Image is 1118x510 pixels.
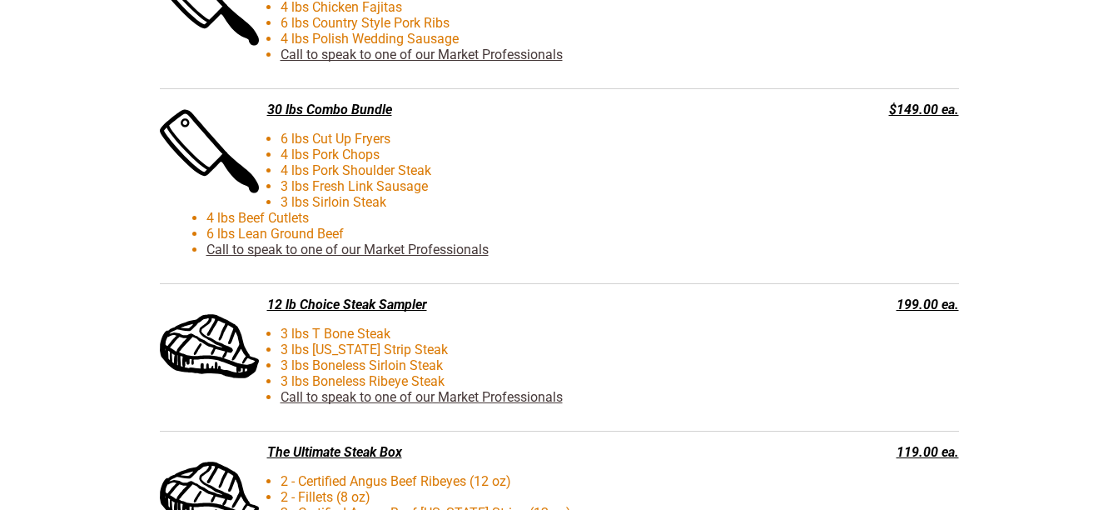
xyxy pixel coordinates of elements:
li: 4 lbs Pork Shoulder Steak [206,162,804,178]
li: 6 lbs Lean Ground Beef [206,226,804,242]
li: 3 lbs Boneless Sirloin Steak [206,357,804,373]
li: 4 lbs Beef Cutlets [206,210,804,226]
a: Call to speak to one of our Market Professionals [281,389,563,405]
div: 30 lbs Combo Bundle [160,102,791,117]
li: 3 lbs [US_STATE] Strip Steak [206,342,804,357]
div: The Ultimate Steak Box [160,444,791,460]
li: 3 lbs T Bone Steak [206,326,804,342]
div: 12 lb Choice Steak Sampler [160,297,791,312]
li: 4 lbs Polish Wedding Sausage [206,31,804,47]
li: 6 lbs Country Style Pork Ribs [206,15,804,31]
li: 2 - Certified Angus Beef Ribeyes (12 oz) [206,473,804,489]
div: 119.00 ea. [799,444,959,460]
li: 3 lbs Sirloin Steak [206,194,804,210]
div: 199.00 ea. [799,297,959,312]
div: $149.00 ea. [799,102,959,117]
a: Call to speak to one of our Market Professionals [281,47,563,62]
li: 6 lbs Cut Up Fryers [206,131,804,147]
li: 3 lbs Fresh Link Sausage [206,178,804,194]
li: 3 lbs Boneless Ribeye Steak [206,373,804,389]
li: 4 lbs Pork Chops [206,147,804,162]
a: Call to speak to one of our Market Professionals [206,242,489,257]
li: 2 - Fillets (8 oz) [206,489,804,505]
